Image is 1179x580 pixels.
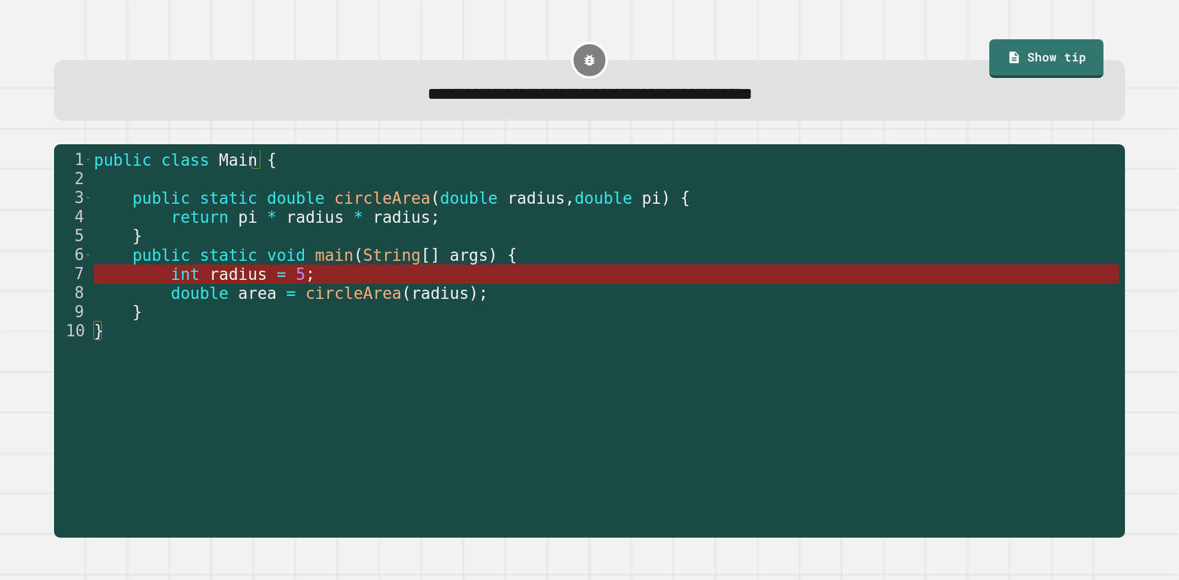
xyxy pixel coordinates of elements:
[54,188,92,207] div: 3
[85,246,91,265] span: Toggle code folding, rows 6 through 9
[315,246,354,265] span: main
[219,151,258,169] span: Main
[440,189,498,207] span: double
[507,189,565,207] span: radius
[575,189,632,207] span: double
[54,150,92,169] div: 1
[238,208,257,226] span: pi
[54,284,92,303] div: 8
[171,284,228,303] span: double
[989,39,1103,79] a: Show tip
[54,226,92,246] div: 5
[133,246,190,265] span: public
[286,284,296,303] span: =
[94,151,152,169] span: public
[642,189,661,207] span: pi
[85,150,91,169] span: Toggle code folding, rows 1 through 10
[54,322,92,341] div: 10
[411,284,469,303] span: radius
[171,265,200,284] span: int
[200,246,257,265] span: static
[335,189,431,207] span: circleArea
[296,265,306,284] span: 5
[54,169,92,188] div: 2
[286,208,344,226] span: radius
[54,265,92,284] div: 7
[306,284,402,303] span: circleArea
[54,246,92,265] div: 6
[267,246,306,265] span: void
[200,189,257,207] span: static
[161,151,209,169] span: class
[54,207,92,226] div: 4
[209,265,267,284] span: radius
[133,189,190,207] span: public
[171,208,228,226] span: return
[54,303,92,322] div: 9
[364,246,421,265] span: String
[238,284,277,303] span: area
[277,265,287,284] span: =
[449,246,488,265] span: args
[85,188,91,207] span: Toggle code folding, rows 3 through 5
[373,208,430,226] span: radius
[267,189,325,207] span: double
